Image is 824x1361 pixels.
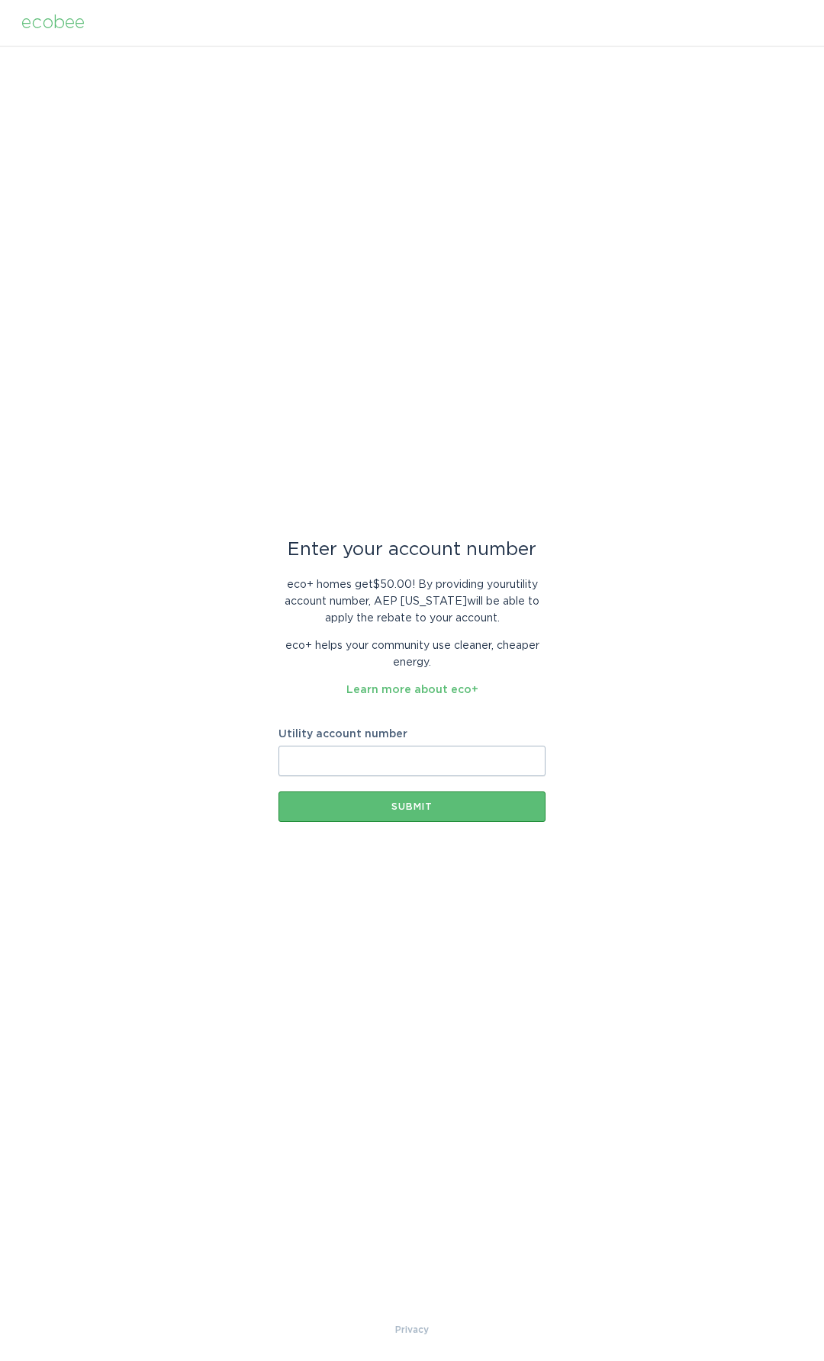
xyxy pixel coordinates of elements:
p: eco+ homes get $50.00 ! By providing your utility account number , AEP [US_STATE] will be able to... [278,576,546,627]
div: Submit [286,802,538,811]
div: ecobee [21,14,85,31]
a: Privacy Policy & Terms of Use [395,1321,429,1338]
div: Enter your account number [278,541,546,558]
label: Utility account number [278,729,546,740]
p: eco+ helps your community use cleaner, cheaper energy. [278,637,546,671]
a: Learn more about eco+ [346,685,478,695]
button: Submit [278,791,546,822]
